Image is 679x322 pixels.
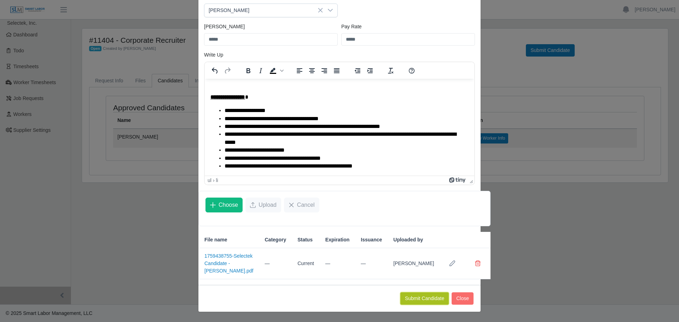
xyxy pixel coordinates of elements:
iframe: Rich Text Area [205,79,474,176]
div: Press the Up and Down arrow keys to resize the editor. [467,176,474,185]
td: Current [292,248,320,279]
td: [PERSON_NAME] [388,248,440,279]
button: Choose [205,198,243,212]
td: — [355,248,388,279]
span: Expiration [325,236,349,244]
button: Cancel [284,198,319,212]
button: Upload [245,198,281,212]
label: Write Up [204,51,223,59]
span: Category [265,236,286,244]
button: Help [406,66,418,76]
button: Align center [306,66,318,76]
button: Italic [255,66,267,76]
span: Upload [259,201,277,209]
span: Issuance [361,236,382,244]
div: ul [208,177,211,183]
button: Delete file [471,256,485,270]
td: — [320,248,355,279]
a: Powered by Tiny [449,177,467,183]
button: Redo [221,66,233,76]
button: Row Edit [445,256,459,270]
button: Align right [318,66,330,76]
span: Status [297,236,313,244]
span: File name [204,236,227,244]
span: Cancel [297,201,315,209]
button: Clear formatting [385,66,397,76]
div: › [213,177,215,183]
button: Justify [331,66,343,76]
button: Close [452,292,474,305]
span: Choose [219,201,238,209]
a: 1759438755-Selectek Candidate - [PERSON_NAME].pdf [204,253,254,274]
div: li [216,177,218,183]
button: Bold [242,66,254,76]
label: [PERSON_NAME] [204,23,245,30]
button: Increase indent [364,66,376,76]
td: — [259,248,292,279]
button: Undo [209,66,221,76]
button: Align left [294,66,306,76]
label: Pay Rate [341,23,362,30]
span: Uploaded by [393,236,423,244]
button: Submit Candidate [400,292,449,305]
div: Background color Black [267,66,285,76]
button: Decrease indent [352,66,364,76]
